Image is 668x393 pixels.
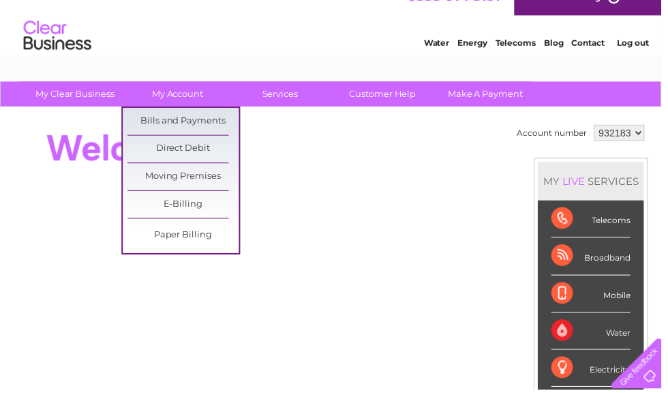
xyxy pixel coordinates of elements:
div: Water [557,316,637,353]
a: Services [227,83,339,108]
a: Log out [623,58,655,68]
a: E-Billing [129,193,241,220]
a: 0333 014 3131 [411,7,505,24]
a: Blog [549,58,569,68]
a: Water [428,58,454,68]
a: Bills and Payments [129,109,241,136]
a: Direct Debit [129,137,241,164]
img: logo.png [23,35,93,77]
a: Customer Help [331,83,443,108]
a: Contact [577,58,611,68]
a: Energy [462,58,492,68]
a: Make A Payment [434,83,547,108]
a: Paper Billing [129,224,241,252]
div: Broadband [557,240,637,278]
a: My Account [123,83,236,108]
td: Account number [519,123,596,146]
div: Clear Business is a trading name of Verastar Limited (registered in [GEOGRAPHIC_DATA] No. 3667643... [13,8,657,66]
div: LIVE [565,177,594,190]
div: MY SERVICES [543,164,650,203]
a: Moving Premises [129,165,241,192]
div: Mobile [557,278,637,316]
div: Electricity [557,353,637,391]
div: Telecoms [557,203,637,240]
a: Telecoms [500,58,541,68]
a: My Clear Business [20,83,132,108]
